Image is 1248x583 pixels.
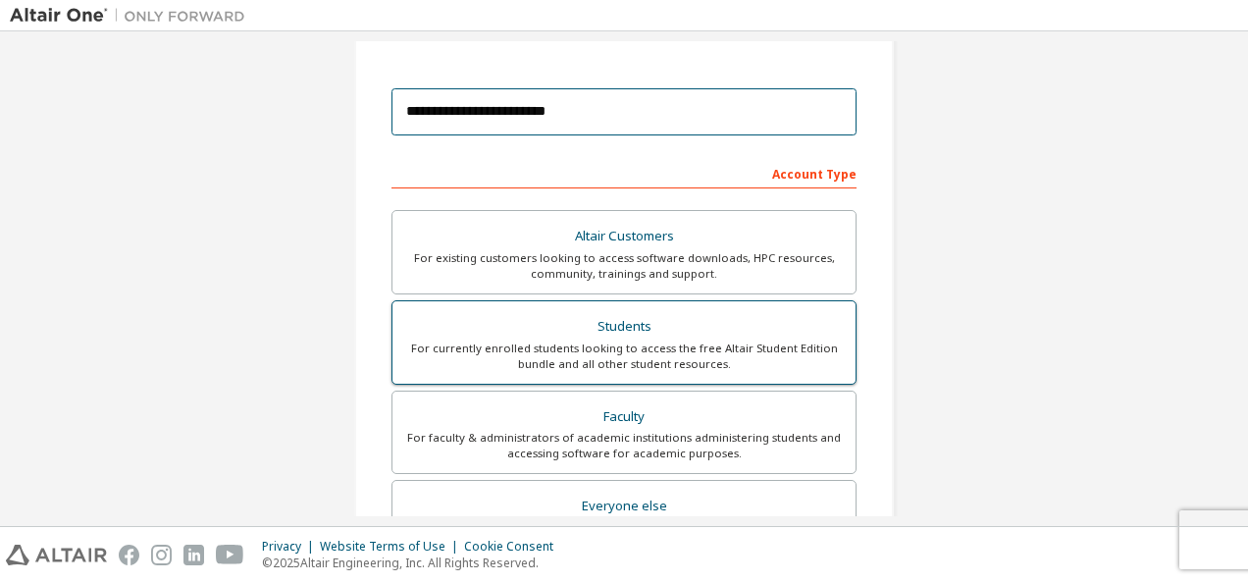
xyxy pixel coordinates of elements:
img: instagram.svg [151,545,172,565]
div: Students [404,313,844,341]
div: Website Terms of Use [320,539,464,555]
div: Altair Customers [404,223,844,250]
img: facebook.svg [119,545,139,565]
div: Everyone else [404,493,844,520]
img: altair_logo.svg [6,545,107,565]
img: linkedin.svg [183,545,204,565]
p: © 2025 Altair Engineering, Inc. All Rights Reserved. [262,555,565,571]
div: For existing customers looking to access software downloads, HPC resources, community, trainings ... [404,250,844,282]
div: For currently enrolled students looking to access the free Altair Student Edition bundle and all ... [404,341,844,372]
div: For faculty & administrators of academic institutions administering students and accessing softwa... [404,430,844,461]
img: Altair One [10,6,255,26]
div: Account Type [391,157,857,188]
div: Faculty [404,403,844,431]
img: youtube.svg [216,545,244,565]
div: Cookie Consent [464,539,565,555]
div: Privacy [262,539,320,555]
